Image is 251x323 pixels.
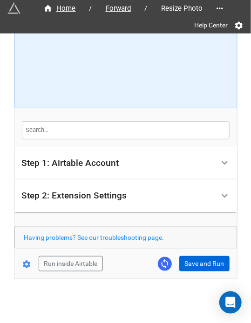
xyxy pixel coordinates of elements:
[179,256,230,272] button: Save and Run
[43,3,76,14] div: Home
[22,191,127,200] div: Step 2: Extension Settings
[96,3,141,14] a: Forward
[145,4,148,13] li: /
[100,3,137,14] span: Forward
[219,291,242,314] div: Open Intercom Messenger
[188,17,234,33] a: Help Center
[7,2,20,15] img: miniextensions-icon.73ae0678.png
[22,121,230,139] input: Search...
[14,179,237,212] div: Step 2: Extension Settings
[22,158,119,168] div: Step 1: Airtable Account
[34,3,212,14] nav: breadcrumb
[39,256,103,272] button: Run inside Airtable
[156,3,209,14] span: Resize Photo
[89,4,92,13] li: /
[24,234,164,241] a: Having problems? See our troubleshooting page.
[34,3,86,14] a: Home
[14,147,237,180] div: Step 1: Airtable Account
